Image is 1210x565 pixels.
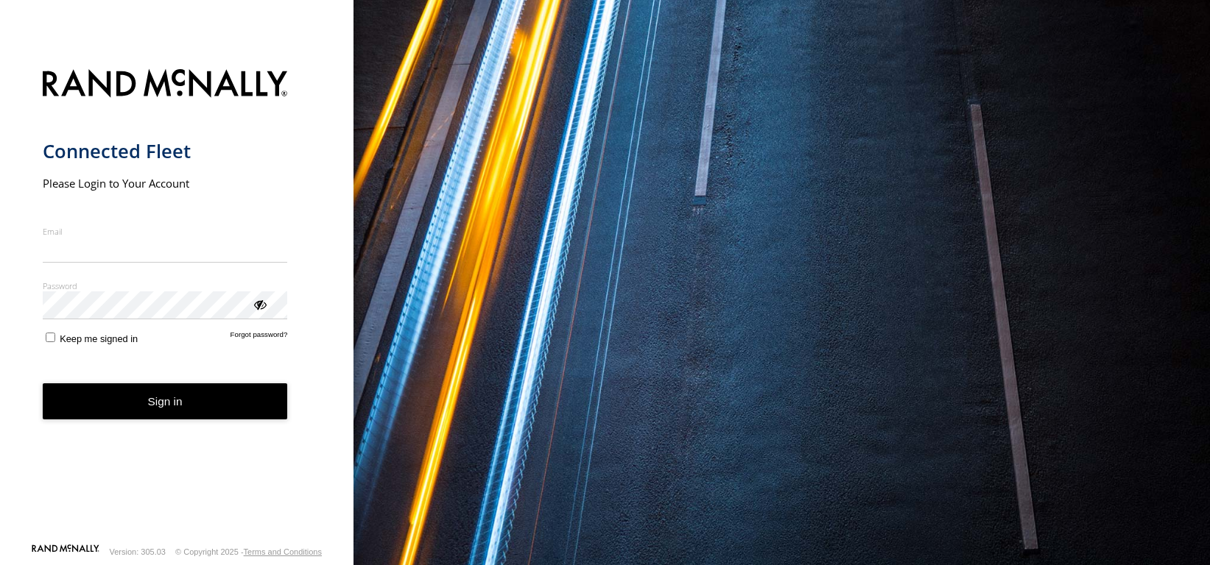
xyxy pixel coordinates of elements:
[43,139,288,163] h1: Connected Fleet
[244,547,322,556] a: Terms and Conditions
[43,60,312,543] form: main
[231,330,288,344] a: Forgot password?
[252,296,267,311] div: ViewPassword
[46,333,55,342] input: Keep me signed in
[43,226,288,237] label: Email
[175,547,322,556] div: © Copyright 2025 -
[43,280,288,291] label: Password
[43,383,288,419] button: Sign in
[110,547,166,556] div: Version: 305.03
[43,66,288,104] img: Rand McNally
[60,333,138,344] span: Keep me signed in
[43,176,288,191] h2: Please Login to Your Account
[32,544,99,559] a: Visit our Website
